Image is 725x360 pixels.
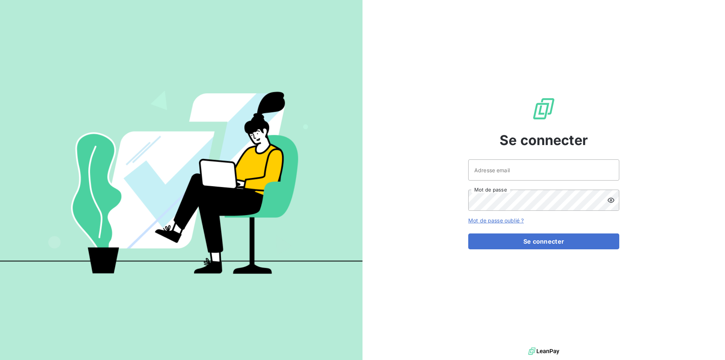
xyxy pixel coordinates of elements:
[528,346,559,357] img: logo
[468,233,619,249] button: Se connecter
[500,130,588,150] span: Se connecter
[532,97,556,121] img: Logo LeanPay
[468,159,619,181] input: placeholder
[468,217,524,224] a: Mot de passe oublié ?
